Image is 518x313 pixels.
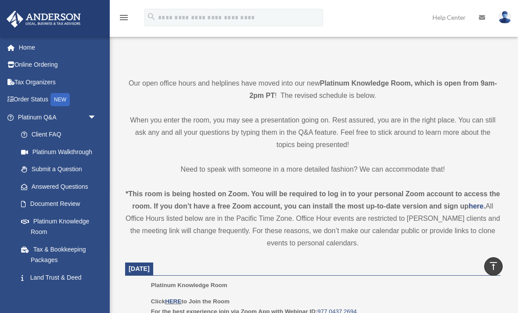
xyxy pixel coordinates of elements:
strong: *This room is being hosted on Zoom. You will be required to log in to your personal Zoom account ... [126,190,500,210]
span: [DATE] [129,265,150,272]
strong: . [483,202,485,210]
a: Platinum Knowledge Room [12,212,105,241]
img: User Pic [498,11,511,24]
a: vertical_align_top [484,257,503,276]
a: Document Review [12,195,110,213]
p: Our open office hours and helplines have moved into our new ! The revised schedule is below. [125,77,500,102]
a: Land Trust & Deed Forum [12,269,110,297]
i: vertical_align_top [488,261,499,271]
a: Tax Organizers [6,73,110,91]
p: Need to speak with someone in a more detailed fashion? We can accommodate that! [125,163,500,176]
b: Click to Join the Room [151,298,230,305]
div: NEW [50,93,70,106]
a: here [469,202,484,210]
a: Order StatusNEW [6,91,110,109]
span: arrow_drop_down [88,108,105,126]
a: Online Ordering [6,56,110,74]
div: All Office Hours listed below are in the Pacific Time Zone. Office Hour events are restricted to ... [125,188,500,249]
i: menu [119,12,129,23]
a: Platinum Q&Aarrow_drop_down [6,108,110,126]
a: Tax & Bookkeeping Packages [12,241,110,269]
i: search [147,12,156,22]
a: Home [6,39,110,56]
p: When you enter the room, you may see a presentation going on. Rest assured, you are in the right ... [125,114,500,151]
a: Client FAQ [12,126,110,144]
span: Platinum Knowledge Room [151,282,227,288]
a: Submit a Question [12,161,110,178]
a: menu [119,15,129,23]
a: Answered Questions [12,178,110,195]
img: Anderson Advisors Platinum Portal [4,11,83,28]
a: HERE [165,298,181,305]
a: Platinum Walkthrough [12,143,110,161]
strong: Platinum Knowledge Room, which is open from 9am-2pm PT [249,79,497,99]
